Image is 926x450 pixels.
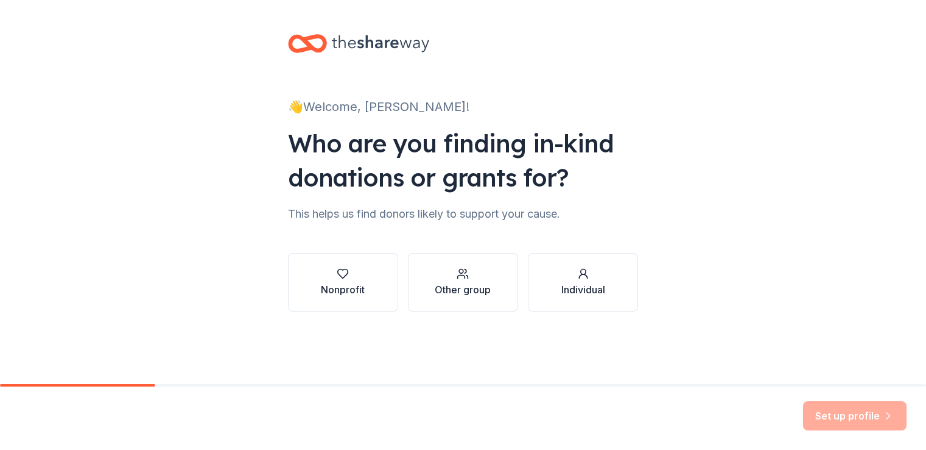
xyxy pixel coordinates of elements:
button: Nonprofit [288,253,398,312]
div: This helps us find donors likely to support your cause. [288,204,639,224]
button: Individual [528,253,638,312]
div: Individual [561,282,605,297]
div: Nonprofit [321,282,365,297]
div: Who are you finding in-kind donations or grants for? [288,126,639,195]
div: Other group [435,282,491,297]
button: Other group [408,253,518,312]
div: 👋 Welcome, [PERSON_NAME]! [288,97,639,116]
